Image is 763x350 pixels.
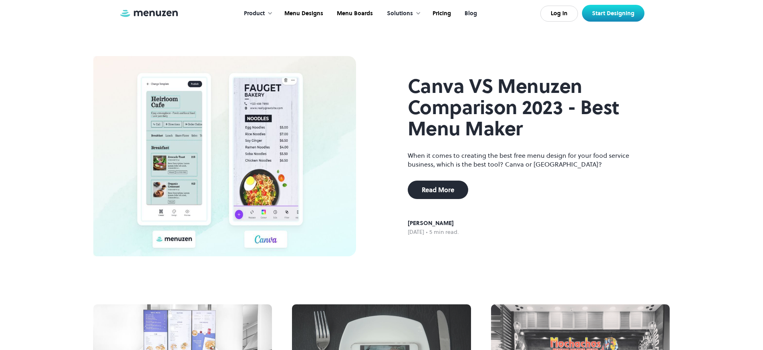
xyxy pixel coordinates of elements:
[408,228,424,237] div: [DATE]
[457,1,483,26] a: Blog
[429,228,459,237] div: 5 min read.
[540,6,578,22] a: Log In
[329,1,379,26] a: Menu Boards
[582,5,644,22] a: Start Designing
[244,9,265,18] div: Product
[408,219,459,228] div: [PERSON_NAME]
[387,9,413,18] div: Solutions
[408,151,644,169] p: When it comes to creating the best free menu design for your food service business, which is the ...
[408,76,644,139] h1: Canva VS Menuzen Comparison 2023 - Best Menu Maker
[408,181,468,199] a: Read More
[277,1,329,26] a: Menu Designs
[425,1,457,26] a: Pricing
[379,1,425,26] div: Solutions
[236,1,277,26] div: Product
[422,187,454,193] div: Read More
